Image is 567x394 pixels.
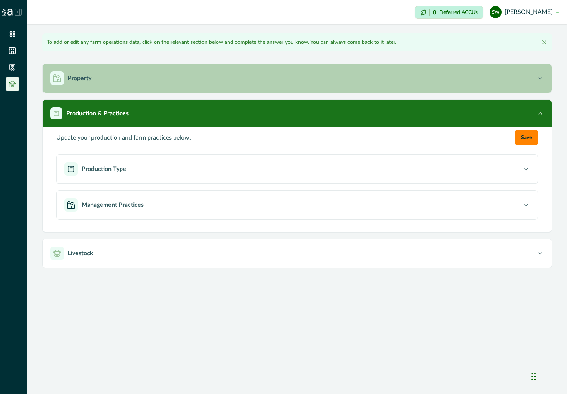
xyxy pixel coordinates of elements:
[531,365,536,388] div: Drag
[515,130,538,145] button: Save
[82,200,144,209] p: Management Practices
[433,9,436,16] p: 0
[68,74,91,83] p: Property
[66,109,129,118] p: Production & Practices
[47,39,396,47] p: To add or edit any farm operations data, click on the relevant section below and complete the ans...
[43,100,552,127] button: Production & Practices
[56,133,191,142] p: Update your production and farm practices below.
[439,9,478,15] p: Deferred ACCUs
[43,239,552,268] button: Livestock
[82,164,126,174] p: Production Type
[68,249,93,258] p: Livestock
[43,64,552,93] button: Property
[490,3,559,21] button: Stephen Warnken[PERSON_NAME]
[57,155,538,183] button: Production Type
[57,191,538,219] button: Management Practices
[2,9,13,16] img: Logo
[540,38,549,47] button: Close
[529,358,567,394] iframe: Chat Widget
[43,127,552,232] div: Production & Practices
